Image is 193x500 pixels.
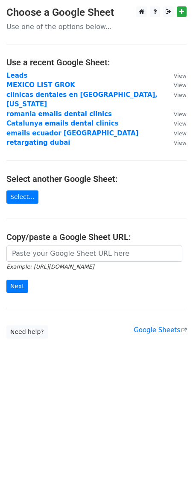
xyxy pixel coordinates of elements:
a: View [165,129,187,137]
a: Leads [6,72,28,79]
a: romania emails dental clinics [6,110,112,118]
a: MEXICO LIST GROK [6,81,75,89]
a: emails ecuador [GEOGRAPHIC_DATA] [6,129,139,137]
a: View [165,120,187,127]
h3: Choose a Google Sheet [6,6,187,19]
input: Paste your Google Sheet URL here [6,246,182,262]
a: View [165,72,187,79]
small: Example: [URL][DOMAIN_NAME] [6,263,94,270]
small: View [174,73,187,79]
small: View [174,120,187,127]
p: Use one of the options below... [6,22,187,31]
a: Catalunya emails dental clinics [6,120,118,127]
a: View [165,91,187,99]
a: View [165,110,187,118]
a: View [165,139,187,146]
a: clinicas dentales en [GEOGRAPHIC_DATA], [US_STATE] [6,91,158,108]
small: View [174,140,187,146]
a: retargating dubai [6,139,70,146]
small: View [174,82,187,88]
small: View [174,92,187,98]
a: Select... [6,190,38,204]
input: Next [6,280,28,293]
small: View [174,130,187,137]
h4: Select another Google Sheet: [6,174,187,184]
a: Need help? [6,325,48,339]
a: Google Sheets [134,326,187,334]
h4: Use a recent Google Sheet: [6,57,187,67]
a: View [165,81,187,89]
small: View [174,111,187,117]
h4: Copy/paste a Google Sheet URL: [6,232,187,242]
